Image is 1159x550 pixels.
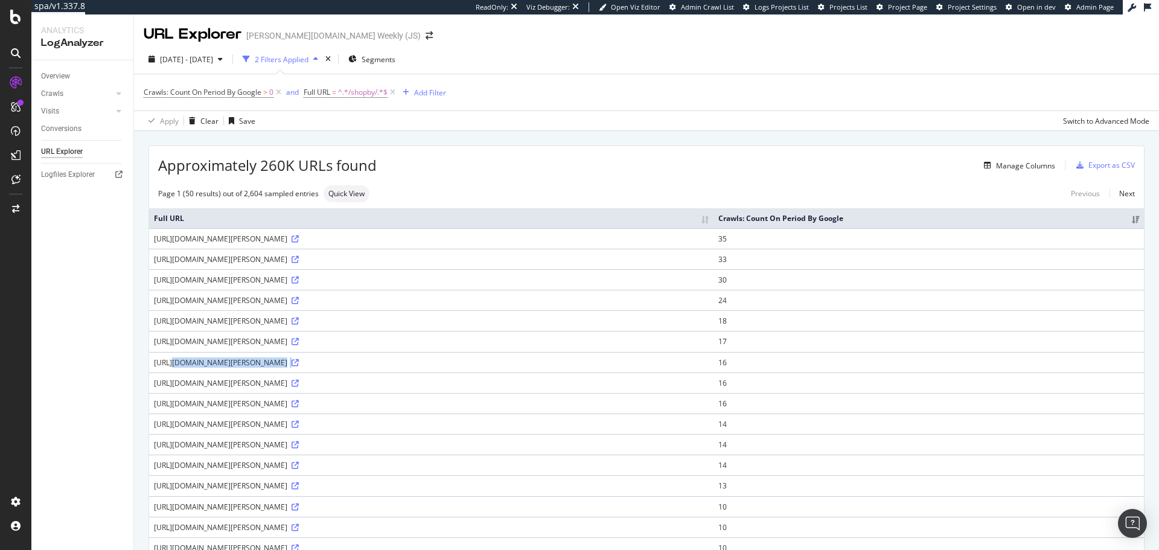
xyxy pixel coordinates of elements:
span: Projects List [829,2,867,11]
div: Save [239,116,255,126]
div: Export as CSV [1088,160,1135,170]
div: ReadOnly: [476,2,508,12]
div: [URL][DOMAIN_NAME][PERSON_NAME] [154,460,709,470]
div: Analytics [41,24,124,36]
span: > [263,87,267,97]
button: [DATE] - [DATE] [144,50,228,69]
div: Switch to Advanced Mode [1063,116,1149,126]
div: [PERSON_NAME][DOMAIN_NAME] Weekly (JS) [246,30,421,42]
a: Open in dev [1006,2,1056,12]
div: [URL][DOMAIN_NAME][PERSON_NAME] [154,336,709,347]
button: Switch to Advanced Mode [1058,111,1149,130]
th: Crawls: Count On Period By Google: activate to sort column ascending [714,208,1144,228]
div: Page 1 (50 results) out of 2,604 sampled entries [158,188,319,199]
td: 35 [714,228,1144,249]
a: Projects List [818,2,867,12]
a: Conversions [41,123,125,135]
a: Project Settings [936,2,997,12]
button: Add Filter [398,85,446,100]
td: 30 [714,269,1144,290]
button: Save [224,111,255,130]
a: Crawls [41,88,113,100]
div: URL Explorer [144,24,241,45]
div: [URL][DOMAIN_NAME][PERSON_NAME] [154,502,709,512]
div: Crawls [41,88,63,100]
div: [URL][DOMAIN_NAME][PERSON_NAME] [154,522,709,532]
button: 2 Filters Applied [238,50,323,69]
div: Open Intercom Messenger [1118,509,1147,538]
span: [DATE] - [DATE] [160,54,213,65]
div: times [323,53,333,65]
a: Visits [41,105,113,118]
div: [URL][DOMAIN_NAME][PERSON_NAME] [154,254,709,264]
div: Clear [200,116,219,126]
div: [URL][DOMAIN_NAME][PERSON_NAME] [154,481,709,491]
div: and [286,87,299,97]
th: Full URL: activate to sort column ascending [149,208,714,228]
div: Add Filter [414,88,446,98]
span: ^.*/shopby/.*$ [338,84,388,101]
button: Apply [144,111,179,130]
span: 0 [269,84,273,101]
td: 17 [714,331,1144,351]
td: 18 [714,310,1144,331]
span: = [332,87,336,97]
span: Logs Projects List [755,2,809,11]
div: neutral label [324,185,369,202]
button: Manage Columns [979,158,1055,173]
span: Segments [362,54,395,65]
div: Logfiles Explorer [41,168,95,181]
a: URL Explorer [41,145,125,158]
td: 14 [714,434,1144,455]
span: Quick View [328,190,365,197]
div: [URL][DOMAIN_NAME][PERSON_NAME] [154,295,709,305]
div: arrow-right-arrow-left [426,31,433,40]
span: Open in dev [1017,2,1056,11]
a: Logfiles Explorer [41,168,125,181]
button: Clear [184,111,219,130]
div: Visits [41,105,59,118]
button: Export as CSV [1071,156,1135,175]
span: Full URL [304,87,330,97]
div: [URL][DOMAIN_NAME][PERSON_NAME] [154,419,709,429]
div: [URL][DOMAIN_NAME][PERSON_NAME] [154,357,709,368]
button: Segments [343,50,400,69]
div: Apply [160,116,179,126]
td: 14 [714,455,1144,475]
div: LogAnalyzer [41,36,124,50]
a: Next [1110,185,1135,202]
td: 10 [714,517,1144,537]
a: Open Viz Editor [599,2,660,12]
span: Project Page [888,2,927,11]
div: [URL][DOMAIN_NAME][PERSON_NAME] [154,275,709,285]
a: Admin Page [1065,2,1114,12]
div: Conversions [41,123,81,135]
button: and [286,86,299,98]
div: [URL][DOMAIN_NAME][PERSON_NAME] [154,398,709,409]
div: Overview [41,70,70,83]
a: Logs Projects List [743,2,809,12]
td: 16 [714,352,1144,373]
span: Project Settings [948,2,997,11]
a: Project Page [876,2,927,12]
div: [URL][DOMAIN_NAME][PERSON_NAME] [154,378,709,388]
td: 10 [714,496,1144,517]
td: 24 [714,290,1144,310]
span: Admin Crawl List [681,2,734,11]
a: Admin Crawl List [669,2,734,12]
div: [URL][DOMAIN_NAME][PERSON_NAME] [154,440,709,450]
div: [URL][DOMAIN_NAME][PERSON_NAME] [154,234,709,244]
td: 33 [714,249,1144,269]
div: Manage Columns [996,161,1055,171]
td: 14 [714,414,1144,434]
a: Overview [41,70,125,83]
span: Open Viz Editor [611,2,660,11]
span: Approximately 260K URLs found [158,155,377,176]
div: [URL][DOMAIN_NAME][PERSON_NAME] [154,316,709,326]
span: Crawls: Count On Period By Google [144,87,261,97]
td: 13 [714,475,1144,496]
div: Viz Debugger: [526,2,570,12]
td: 16 [714,373,1144,393]
td: 16 [714,393,1144,414]
span: Admin Page [1076,2,1114,11]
